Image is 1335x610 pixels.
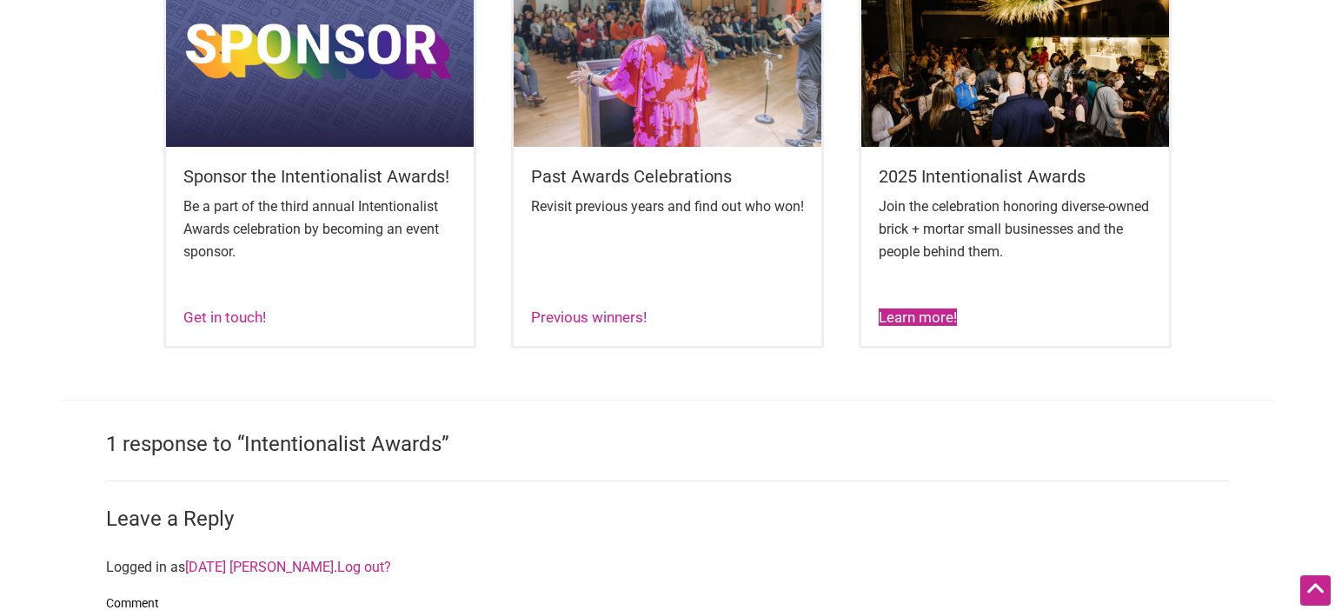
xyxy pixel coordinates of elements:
p: Be a part of the third annual Intentionalist Awards celebration by becoming an event sponsor. [183,196,456,262]
a: Log out? [337,559,391,575]
h2: 1 response to “Intentionalist Awards” [106,430,1229,460]
h5: 2025 Intentionalist Awards [879,164,1152,189]
a: Get in touch! [183,308,266,326]
p: Revisit previous years and find out who won! [531,196,804,218]
a: Learn more! [879,308,957,326]
h5: Past Awards Celebrations [531,164,804,189]
a: Previous winners! [531,308,647,326]
p: Join the celebration honoring diverse-owned brick + mortar small businesses and the people behind... [879,196,1152,262]
a: [DATE] [PERSON_NAME] [185,559,334,575]
div: Scroll Back to Top [1300,575,1331,606]
h5: Sponsor the Intentionalist Awards! [183,164,456,189]
h3: Leave a Reply [106,505,1229,534]
p: Logged in as . [106,556,1229,579]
